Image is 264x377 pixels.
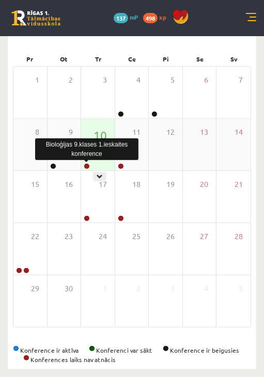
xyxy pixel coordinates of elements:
span: 11 [132,127,141,138]
span: 4 [136,74,141,86]
span: 498 [143,13,158,23]
span: 6 [204,74,208,86]
div: Ot [47,52,81,66]
span: 2 [69,74,73,86]
span: 14 [235,127,243,138]
span: 17 [99,179,107,190]
span: mP [130,13,138,21]
span: 29 [31,283,39,294]
span: 3 [170,283,175,294]
span: 137 [114,13,128,23]
span: 25 [132,231,141,242]
a: 498 xp [143,13,171,21]
span: 20 [200,179,208,190]
div: Se [183,52,217,66]
div: Tr [81,52,115,66]
span: 26 [166,231,175,242]
div: Sv [217,52,251,66]
span: 10 [94,127,107,144]
span: 5 [239,283,243,294]
span: 2 [136,283,141,294]
span: xp [159,13,166,21]
span: 7 [239,74,243,86]
span: 24 [99,231,107,242]
a: Rīgas 1. Tālmācības vidusskola [11,10,60,26]
span: 30 [65,283,73,294]
span: 27 [200,231,208,242]
span: 28 [235,231,243,242]
span: 16 [65,179,73,190]
div: Konference ir aktīva Konferenci var sākt Konference ir beigusies Konferences laiks nav atnācis [13,345,251,364]
span: 8 [35,127,39,138]
span: 1 [103,283,107,294]
div: Bioloģijas 9.klases 1.ieskaites konference [35,138,138,160]
span: 9 [69,127,73,138]
span: 22 [31,231,39,242]
div: Ce [115,52,149,66]
span: 15 [31,179,39,190]
span: 12 [166,127,175,138]
span: 4 [204,283,208,294]
span: 23 [65,231,73,242]
span: 18 [132,179,141,190]
span: 21 [235,179,243,190]
div: Pi [149,52,183,66]
span: 5 [170,74,175,86]
span: 19 [166,179,175,190]
span: 13 [200,127,208,138]
span: 3 [103,74,107,86]
span: 1 [35,74,39,86]
div: Pr [13,52,47,66]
